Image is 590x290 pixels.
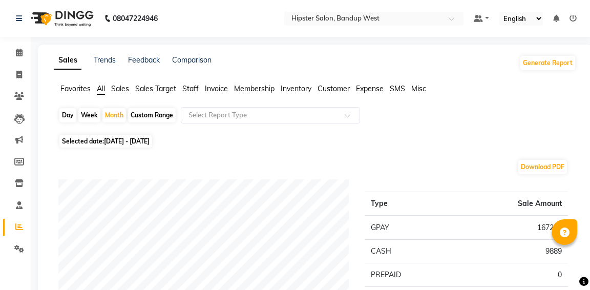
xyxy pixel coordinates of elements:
[518,160,567,174] button: Download PDF
[97,84,105,93] span: All
[356,84,384,93] span: Expense
[59,108,76,122] div: Day
[78,108,100,122] div: Week
[318,84,350,93] span: Customer
[281,84,311,93] span: Inventory
[60,84,91,93] span: Favorites
[452,192,568,216] th: Sale Amount
[520,56,575,70] button: Generate Report
[172,55,212,65] a: Comparison
[94,55,116,65] a: Trends
[452,240,568,263] td: 9889
[128,55,160,65] a: Feedback
[113,4,158,33] b: 08047224946
[390,84,405,93] span: SMS
[26,4,96,33] img: logo
[365,192,452,216] th: Type
[452,263,568,287] td: 0
[205,84,228,93] span: Invoice
[452,216,568,240] td: 167273
[135,84,176,93] span: Sales Target
[54,51,81,70] a: Sales
[111,84,129,93] span: Sales
[104,137,150,145] span: [DATE] - [DATE]
[59,135,152,148] span: Selected date:
[102,108,126,122] div: Month
[365,240,452,263] td: CASH
[182,84,199,93] span: Staff
[411,84,426,93] span: Misc
[365,263,452,287] td: PREPAID
[234,84,275,93] span: Membership
[128,108,176,122] div: Custom Range
[365,216,452,240] td: GPAY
